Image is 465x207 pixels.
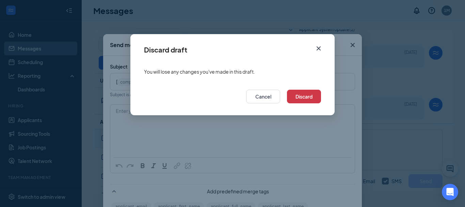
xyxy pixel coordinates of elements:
[144,68,255,75] span: You will lose any changes you've made in this draft.
[309,34,335,56] button: Close
[315,44,323,53] svg: Cross
[287,90,321,103] button: Discard
[144,46,187,54] div: Discard draft
[442,184,458,200] div: Open Intercom Messenger
[246,90,280,103] button: Cancel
